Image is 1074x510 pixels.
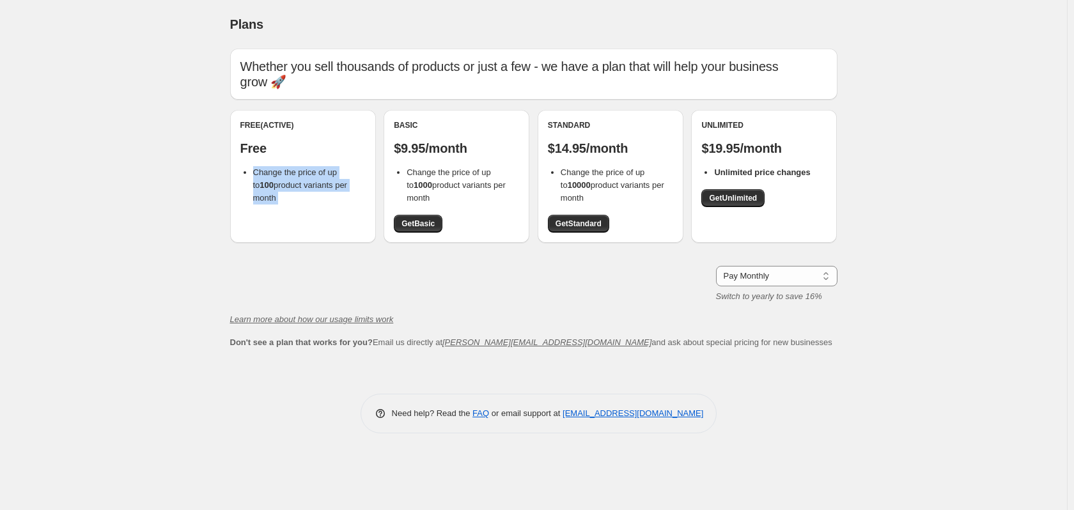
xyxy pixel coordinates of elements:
div: Basic [394,120,519,130]
p: $14.95/month [548,141,673,156]
b: 1000 [414,180,432,190]
span: Change the price of up to product variants per month [253,167,347,203]
span: Get Basic [401,219,435,229]
p: Free [240,141,366,156]
a: Learn more about how our usage limits work [230,314,394,324]
p: $19.95/month [701,141,827,156]
b: Don't see a plan that works for you? [230,337,373,347]
p: Whether you sell thousands of products or just a few - we have a plan that will help your busines... [240,59,827,89]
a: [PERSON_NAME][EMAIL_ADDRESS][DOMAIN_NAME] [442,337,651,347]
span: Change the price of up to product variants per month [407,167,506,203]
span: Plans [230,17,263,31]
span: Need help? Read the [392,408,473,418]
div: Unlimited [701,120,827,130]
i: Switch to yearly to save 16% [716,291,822,301]
a: GetStandard [548,215,609,233]
b: 100 [260,180,274,190]
b: 10000 [568,180,591,190]
span: Change the price of up to product variants per month [561,167,664,203]
div: Free (Active) [240,120,366,130]
span: Email us directly at and ask about special pricing for new businesses [230,337,832,347]
span: Get Standard [556,219,602,229]
a: [EMAIL_ADDRESS][DOMAIN_NAME] [563,408,703,418]
span: Get Unlimited [709,193,757,203]
b: Unlimited price changes [714,167,810,177]
a: GetBasic [394,215,442,233]
p: $9.95/month [394,141,519,156]
a: GetUnlimited [701,189,765,207]
div: Standard [548,120,673,130]
a: FAQ [472,408,489,418]
span: or email support at [489,408,563,418]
